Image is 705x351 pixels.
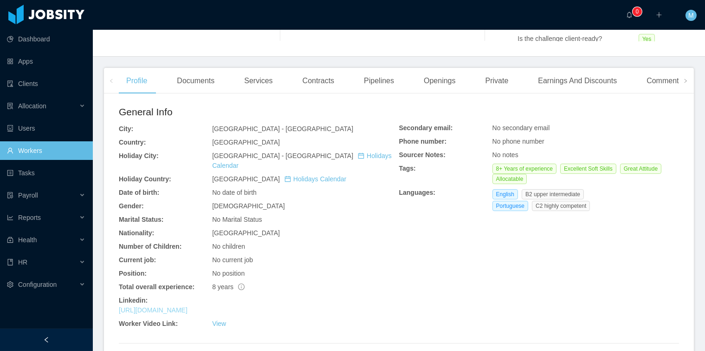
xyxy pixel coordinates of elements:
[119,243,181,250] b: Number of Children:
[18,236,37,244] span: Health
[119,68,155,94] div: Profile
[656,12,662,18] i: icon: plus
[169,68,222,94] div: Documents
[532,201,590,211] span: C2 highly competent
[633,7,642,16] sup: 0
[356,68,401,94] div: Pipelines
[492,201,528,211] span: Portuguese
[399,151,446,159] b: Sourcer Notes:
[119,152,159,159] b: Holiday City:
[18,281,57,288] span: Configuration
[238,284,245,290] span: info-circle
[119,125,133,132] b: City:
[119,297,148,304] b: Linkedin:
[18,192,38,199] span: Payroll
[530,68,624,94] div: Earnings And Discounts
[212,216,262,223] span: No Marital Status
[7,74,85,93] a: icon: auditClients
[7,141,85,160] a: icon: userWorkers
[683,79,688,83] i: icon: right
[212,202,285,210] span: [DEMOGRAPHIC_DATA]
[119,139,146,146] b: Country:
[109,79,114,83] i: icon: left
[212,270,245,277] span: No position
[399,124,453,132] b: Secondary email:
[492,164,556,174] span: 8+ Years of experience
[285,176,291,182] i: icon: calendar
[237,68,280,94] div: Services
[7,281,13,288] i: icon: setting
[212,125,353,132] span: [GEOGRAPHIC_DATA] - [GEOGRAPHIC_DATA]
[7,259,13,265] i: icon: book
[212,175,346,183] span: [GEOGRAPHIC_DATA]
[7,237,13,243] i: icon: medicine-box
[119,189,159,196] b: Date of birth:
[212,243,245,250] span: No children
[212,320,226,327] a: View
[119,105,399,119] h2: General Info
[522,189,584,199] span: B2 upper intermediate
[7,214,13,221] i: icon: line-chart
[7,30,85,48] a: icon: pie-chartDashboard
[626,12,633,18] i: icon: bell
[7,52,85,71] a: icon: appstoreApps
[18,102,46,110] span: Allocation
[212,229,280,237] span: [GEOGRAPHIC_DATA]
[212,256,253,264] span: No current job
[119,229,154,237] b: Nationality:
[7,164,85,182] a: icon: profileTasks
[119,306,188,314] a: [URL][DOMAIN_NAME]
[399,189,436,196] b: Languages:
[18,258,27,266] span: HR
[295,68,342,94] div: Contracts
[492,151,518,159] span: No notes
[285,175,346,183] a: icon: calendarHolidays Calendar
[212,189,257,196] span: No date of birth
[212,152,392,169] a: icon: calendarHolidays Calendar
[212,152,392,169] span: [GEOGRAPHIC_DATA] - [GEOGRAPHIC_DATA]
[620,164,661,174] span: Great Attitude
[119,283,194,291] b: Total overall experience:
[358,152,364,159] i: icon: calendar
[119,256,156,264] b: Current job:
[119,175,171,183] b: Holiday Country:
[119,202,144,210] b: Gender:
[492,174,527,184] span: Allocatable
[478,68,516,94] div: Private
[399,165,416,172] b: Tags:
[560,164,616,174] span: Excellent Soft Skills
[212,139,280,146] span: [GEOGRAPHIC_DATA]
[517,34,638,44] div: Is the challenge client-ready?
[119,320,178,327] b: Worker Video Link:
[399,138,447,145] b: Phone number:
[492,138,544,145] span: No phone number
[18,214,41,221] span: Reports
[212,283,245,291] span: 8 years
[7,192,13,199] i: icon: file-protect
[416,68,463,94] div: Openings
[119,270,147,277] b: Position:
[639,68,690,94] div: Comments
[7,119,85,138] a: icon: robotUsers
[639,34,655,44] span: Yes
[119,216,163,223] b: Marital Status:
[7,103,13,109] i: icon: solution
[492,189,518,199] span: English
[492,124,550,132] span: No secondary email
[688,10,694,21] span: M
